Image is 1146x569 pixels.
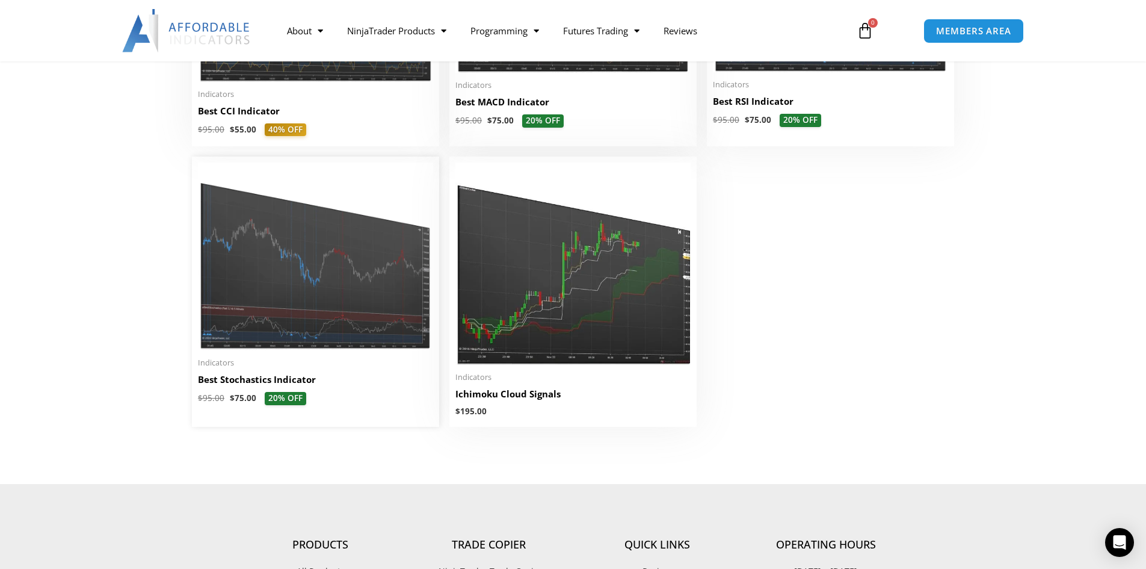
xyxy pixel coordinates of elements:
bdi: 95.00 [713,114,739,125]
img: LogoAI | Affordable Indicators – NinjaTrader [122,9,251,52]
a: About [275,17,335,45]
img: Ichimuku [455,163,691,365]
bdi: 195.00 [455,406,487,417]
a: 0 [839,13,892,48]
bdi: 95.00 [198,124,224,135]
a: Futures Trading [551,17,652,45]
span: Indicators [455,80,691,90]
span: MEMBERS AREA [936,26,1011,36]
a: MEMBERS AREA [923,19,1024,43]
span: $ [713,114,718,125]
h2: Best RSI Indicator [713,95,948,108]
h4: Trade Copier [405,538,573,552]
span: 20% OFF [522,114,564,128]
a: Best MACD Indicator [455,96,691,114]
bdi: 75.00 [230,393,256,403]
h4: Operating Hours [742,538,910,552]
img: Best Stochastics Indicator [198,163,433,350]
span: $ [230,393,235,403]
bdi: 75.00 [745,114,771,125]
a: Best CCI Indicator [198,105,433,123]
span: Indicators [198,358,433,368]
span: $ [455,115,460,126]
span: Indicators [198,89,433,99]
h2: Ichimoku Cloud Signals [455,388,691,400]
span: $ [455,406,460,417]
span: $ [230,124,235,135]
span: $ [198,393,203,403]
a: Reviews [652,17,709,45]
h2: Best MACD Indicator [455,96,691,108]
a: Programming [458,17,551,45]
span: 20% OFF [265,392,306,405]
bdi: 95.00 [198,393,224,403]
a: Ichimoku Cloud Signals [455,388,691,406]
span: 0 [868,18,878,28]
nav: Menu [275,17,843,45]
bdi: 55.00 [230,124,256,135]
div: Open Intercom Messenger [1105,528,1134,557]
span: $ [745,114,750,125]
h4: Quick Links [573,538,742,552]
a: Best Stochastics Indicator [198,373,433,392]
span: Indicators [713,79,948,90]
a: NinjaTrader Products [335,17,458,45]
a: Best RSI Indicator [713,95,948,114]
span: $ [198,124,203,135]
h4: Products [236,538,405,552]
span: 40% OFF [265,123,306,137]
h2: Best Stochastics Indicator [198,373,433,386]
span: 20% OFF [780,114,821,127]
bdi: 95.00 [455,115,482,126]
span: $ [487,115,492,126]
bdi: 75.00 [487,115,514,126]
span: Indicators [455,372,691,382]
h2: Best CCI Indicator [198,105,433,117]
